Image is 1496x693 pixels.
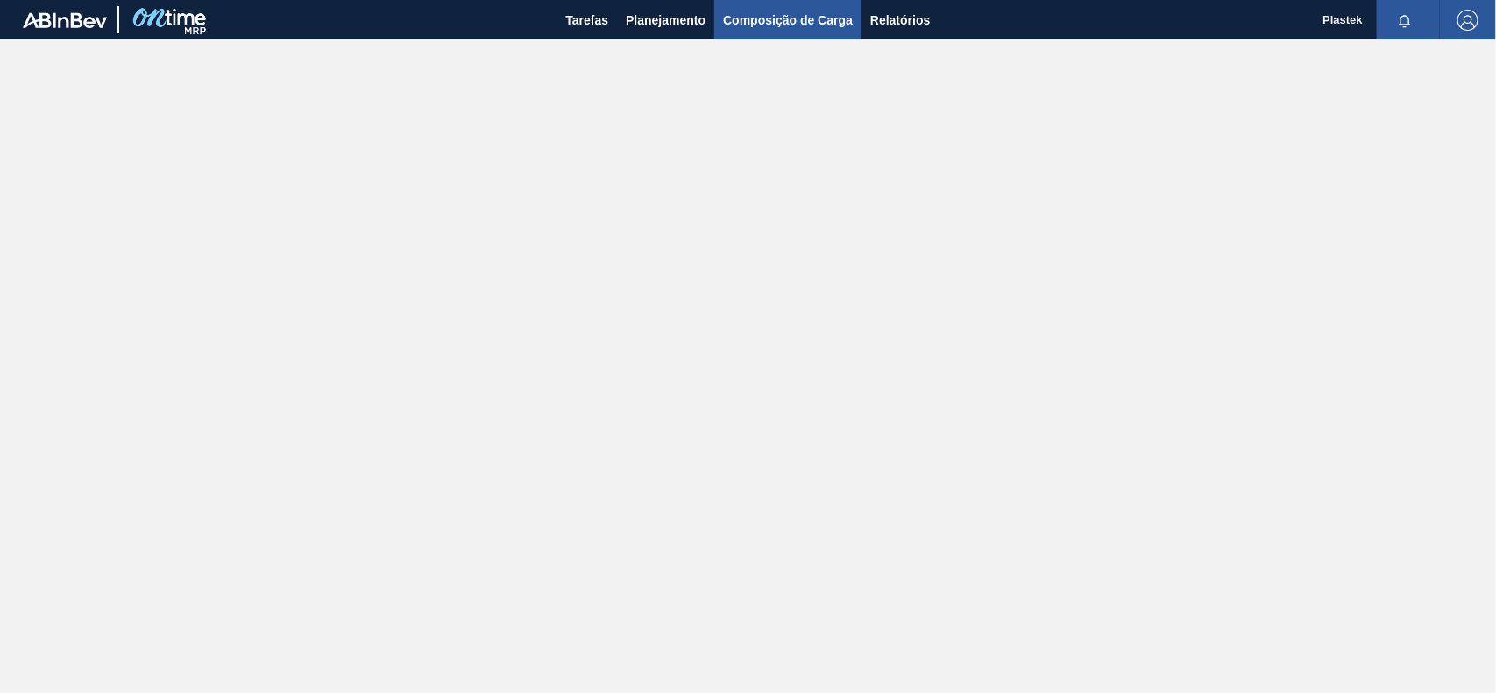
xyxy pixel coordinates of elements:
span: Planejamento [626,10,705,31]
span: Composição de Carga [723,10,853,31]
span: Tarefas [565,10,608,31]
button: Notificações [1377,8,1433,32]
span: Relatórios [870,10,930,31]
img: TNhmsLtSVTkK8tSr43FrP2fwEKptu5GPRR3wAAAABJRU5ErkJggg== [23,12,107,28]
img: Logout [1457,10,1478,31]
